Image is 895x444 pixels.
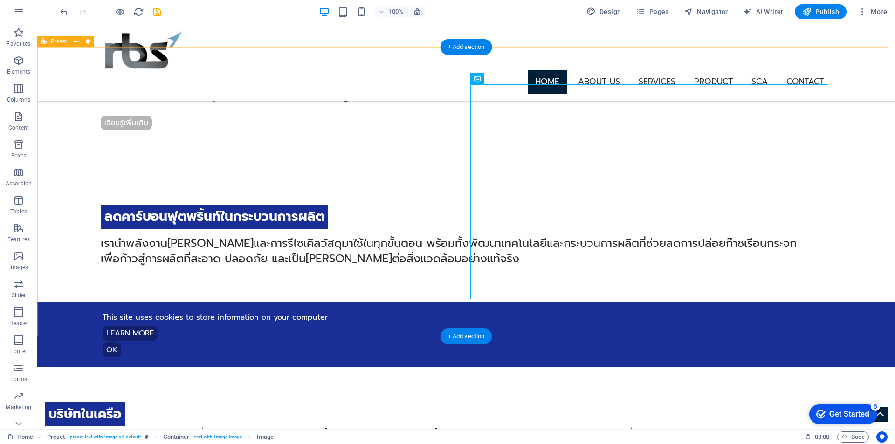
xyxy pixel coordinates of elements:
span: : [821,433,823,440]
p: Marketing [6,403,31,411]
p: Tables [10,208,27,215]
i: Save (Ctrl+S) [152,7,163,17]
h6: Session time [805,431,830,443]
i: On resize automatically adjust zoom level to fit chosen device. [413,7,421,16]
span: Click to select. Double-click to edit [257,431,274,443]
p: Features [7,236,30,243]
button: Code [837,431,869,443]
i: This element is a customizable preset [145,434,149,439]
p: Elements [7,68,31,75]
div: 5 [69,2,78,11]
button: 100% [375,6,408,17]
p: Images [9,264,28,271]
div: Get Started [28,10,68,19]
p: Slider [12,292,26,299]
button: Navigator [680,4,732,19]
div: Design (Ctrl+Alt+Y) [583,4,625,19]
p: Favorites [7,40,30,48]
p: Forms [10,376,27,383]
button: reload [133,6,144,17]
span: Preset [51,39,67,44]
div: Get Started 5 items remaining, 0% complete [7,5,76,24]
span: . preset-text-with-image-v4-default [69,431,141,443]
p: Accordion [6,180,32,187]
span: Click to select. Double-click to edit [164,431,190,443]
p: Footer [10,348,27,355]
button: Publish [795,4,847,19]
p: Columns [7,96,30,103]
button: Usercentrics [876,431,888,443]
div: + Add section [441,328,492,344]
span: More [858,7,887,16]
i: Undo: Change text (Ctrl+Z) [59,7,69,17]
div: + Add section [441,39,492,55]
span: Design [586,7,621,16]
button: Pages [632,4,672,19]
button: AI Writer [739,4,787,19]
span: AI Writer [743,7,784,16]
span: . text-with-image-image [193,431,242,443]
i: Reload page [133,7,144,17]
span: Click to select. Double-click to edit [47,431,65,443]
a: Click to cancel selection. Double-click to open Pages [7,431,33,443]
span: Navigator [684,7,728,16]
button: More [854,4,891,19]
p: Header [9,320,28,327]
p: Content [8,124,29,131]
p: Boxes [11,152,27,159]
nav: breadcrumb [47,431,274,443]
span: Code [841,431,865,443]
button: Design [583,4,625,19]
button: undo [58,6,69,17]
span: Pages [636,7,668,16]
button: save [151,6,163,17]
span: Publish [802,7,839,16]
span: 00 00 [815,431,829,443]
h6: 100% [389,6,404,17]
